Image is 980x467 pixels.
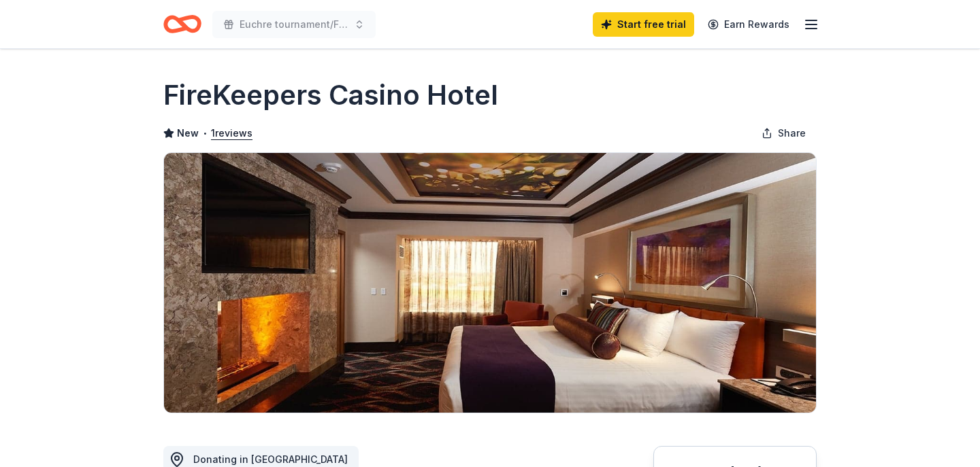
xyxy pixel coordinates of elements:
button: 1reviews [211,125,252,141]
a: Start free trial [593,12,694,37]
button: Share [751,120,817,147]
span: • [203,128,208,139]
a: Earn Rewards [700,12,798,37]
h1: FireKeepers Casino Hotel [163,76,498,114]
span: New [177,125,199,141]
span: Share [778,125,806,141]
img: Image for FireKeepers Casino Hotel [164,153,816,413]
button: Euchre tournament/Fireworks fundraiser! [212,11,376,38]
a: Home [163,8,201,40]
span: Donating in [GEOGRAPHIC_DATA] [193,453,348,465]
span: Euchre tournament/Fireworks fundraiser! [240,16,348,33]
